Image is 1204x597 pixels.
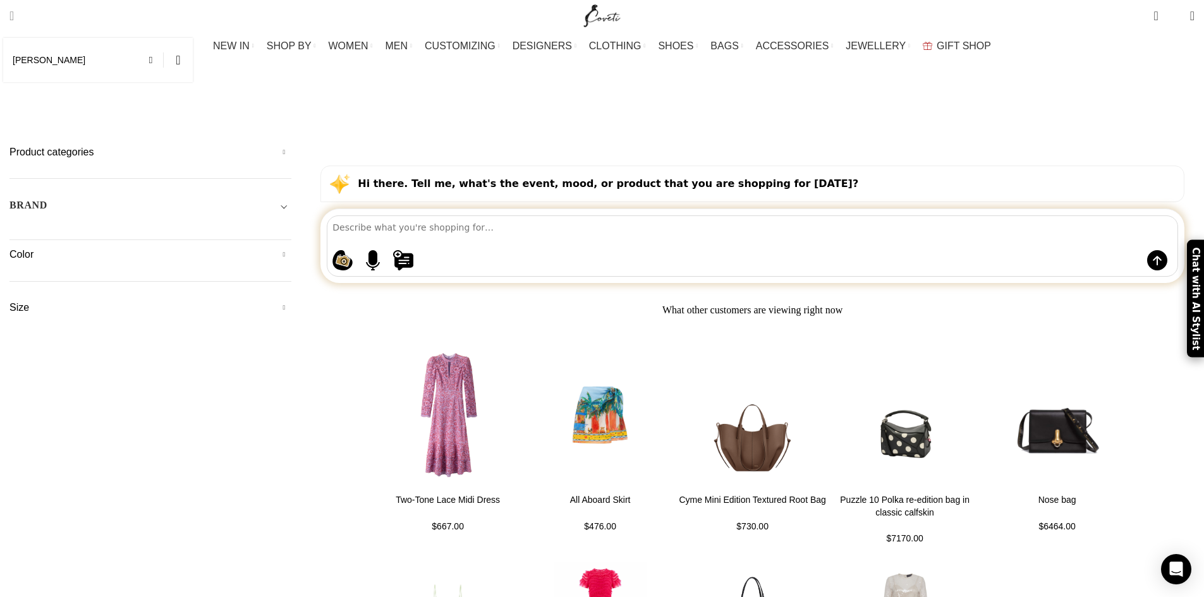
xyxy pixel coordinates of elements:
img: Me-and-Em-Two-Tone-Lace-Midi-Dress-scaled80216_nobg.png [374,339,523,491]
h4: All Aboard Skirt [526,494,675,507]
span: SHOES [658,40,693,52]
a: MEN [386,33,412,59]
a: WOMEN [329,33,373,59]
img: GiftBag [923,42,932,50]
a: 0 [1147,3,1164,28]
a: GIFT SHOP [923,33,991,59]
h5: BRAND [9,198,47,212]
a: SHOP BY [267,33,316,59]
a: JEWELLERY [846,33,910,59]
div: Toggle filter [9,198,291,220]
span: SHOP BY [267,40,312,52]
img: Polene-73.png [678,339,827,491]
span: CUSTOMIZING [425,40,496,52]
a: Cyme Mini Edition Textured Root Bag $730.00 [678,494,827,533]
a: Nose bag $6464.00 [983,494,1132,533]
a: CLOTHING [589,33,646,59]
a: All Aboard Skirt $476.00 [526,494,675,533]
span: BAGS [710,40,738,52]
span: DESIGNERS [513,40,572,52]
h4: Two-Tone Lace Midi Dress [374,494,523,507]
h4: Cyme Mini Edition Textured Root Bag [678,494,827,507]
span: 0 [1171,13,1180,22]
span: $7170.00 [886,533,923,543]
span: MEN [386,40,408,52]
span: $667.00 [432,521,464,531]
span: JEWELLERY [846,40,906,52]
a: CUSTOMIZING [425,33,500,59]
a: Two-Tone Lace Midi Dress $667.00 [374,494,523,533]
h1: Search results: “[PERSON_NAME]” [382,74,822,107]
span: ACCESSORIES [756,40,829,52]
span: $476.00 [584,521,616,531]
div: Open Intercom Messenger [1161,554,1191,584]
img: Alemais-All-Aboard-Skirt.jpg [526,339,675,491]
div: My Wishlist [1168,3,1181,28]
span: GIFT SHOP [937,40,991,52]
span: WOMEN [329,40,368,52]
img: LOEWE-Puzzle-10-Polka-re-edition-bag-in-classic-calfskin-2025-coveti-scaled94747_nobg.png [830,339,980,491]
span: $730.00 [736,521,769,531]
a: BAGS [710,33,743,59]
span: $6464.00 [1038,521,1075,531]
a: DESIGNERS [513,33,576,59]
a: ACCESSORIES [756,33,834,59]
img: schiaparelli-6.jpg [983,339,1132,491]
a: SHOES [658,33,698,59]
h5: Product categories [9,145,291,159]
span: 0 [1155,6,1164,16]
a: Site logo [581,9,623,20]
a: Puzzle 10 Polka re-edition bag in classic calfskin $7170.00 [830,494,980,546]
a: NEW IN [213,33,254,59]
a: Search [3,3,20,28]
h2: What other customers are viewing right now [374,303,1132,317]
h4: Puzzle 10 Polka re-edition bag in classic calfskin [830,494,980,519]
span: CLOTHING [589,40,642,52]
div: Main navigation [3,33,1201,59]
h5: Size [9,301,291,315]
span: NEW IN [213,40,250,52]
h5: Color [9,248,291,262]
h4: Nose bag [983,494,1132,507]
input: Search [3,38,193,82]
